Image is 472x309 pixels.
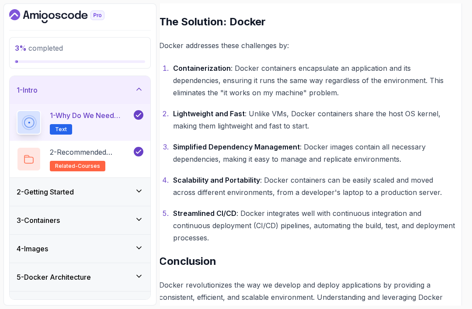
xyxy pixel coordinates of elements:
[173,64,231,73] strong: Containerization
[17,85,38,95] h3: 1 - Intro
[173,207,456,244] p: : Docker integrates well with continuous integration and continuous deployment (CI/CD) pipelines,...
[15,44,63,52] span: completed
[17,272,91,282] h3: 5 - Docker Architecture
[55,126,67,133] span: Text
[10,178,150,206] button: 2-Getting Started
[50,147,132,157] p: 2 - Recommended Courses
[159,15,456,29] h2: The Solution: Docker
[17,187,74,197] h3: 2 - Getting Started
[10,235,150,263] button: 4-Images
[10,206,150,234] button: 3-Containers
[173,174,456,198] p: : Docker containers can be easily scaled and moved across different environments, from a develope...
[173,108,456,132] p: : Unlike VMs, Docker containers share the host OS kernel, making them lightweight and fast to start.
[173,141,456,165] p: : Docker images contain all necessary dependencies, making it easy to manage and replicate enviro...
[173,109,245,118] strong: Lightweight and Fast
[9,9,125,23] a: Dashboard
[15,44,27,52] span: 3 %
[173,209,236,218] strong: Streamlined CI/CD
[17,110,143,135] button: 1-Why Do We Need Docker?Text
[173,62,456,99] p: : Docker containers encapsulate an application and its dependencies, ensuring it runs the same wa...
[173,176,260,184] strong: Scalability and Portability
[10,76,150,104] button: 1-Intro
[50,110,132,121] p: 1 - Why Do We Need Docker?
[55,163,100,170] span: related-courses
[17,147,143,171] button: 2-Recommended Coursesrelated-courses
[173,142,300,151] strong: Simplified Dependency Management
[10,263,150,291] button: 5-Docker Architecture
[159,39,456,52] p: Docker addresses these challenges by:
[17,215,60,226] h3: 3 - Containers
[17,243,48,254] h3: 4 - Images
[159,254,456,268] h2: Conclusion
